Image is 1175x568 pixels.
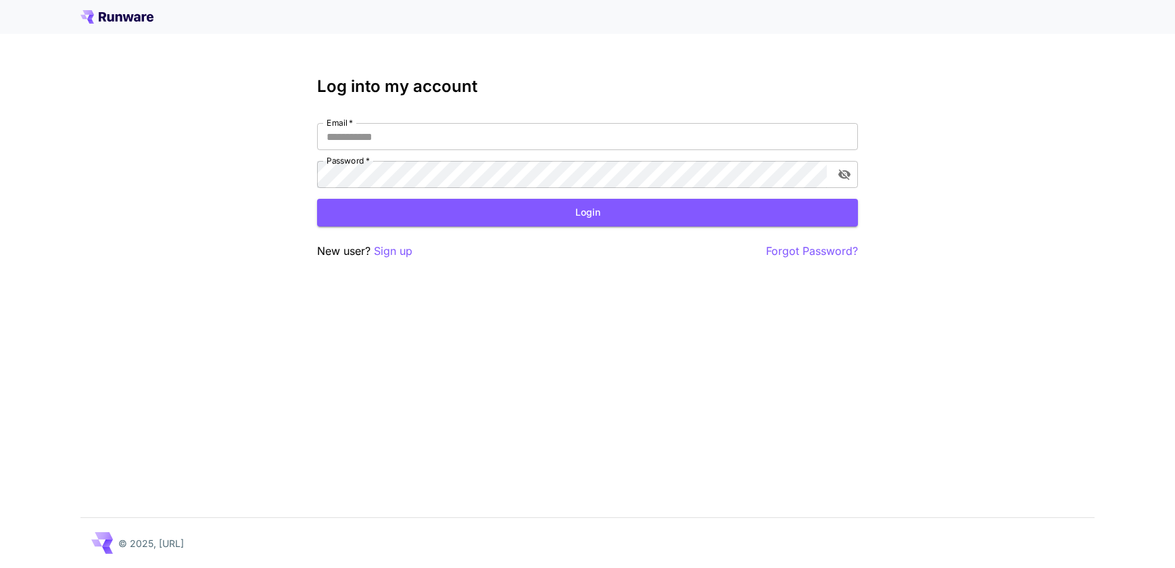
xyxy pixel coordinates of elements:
button: Forgot Password? [766,243,858,260]
label: Password [327,155,370,166]
button: Sign up [374,243,412,260]
p: © 2025, [URL] [118,536,184,550]
h3: Log into my account [317,77,858,96]
button: Login [317,199,858,227]
label: Email [327,117,353,128]
p: New user? [317,243,412,260]
button: toggle password visibility [832,162,857,187]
